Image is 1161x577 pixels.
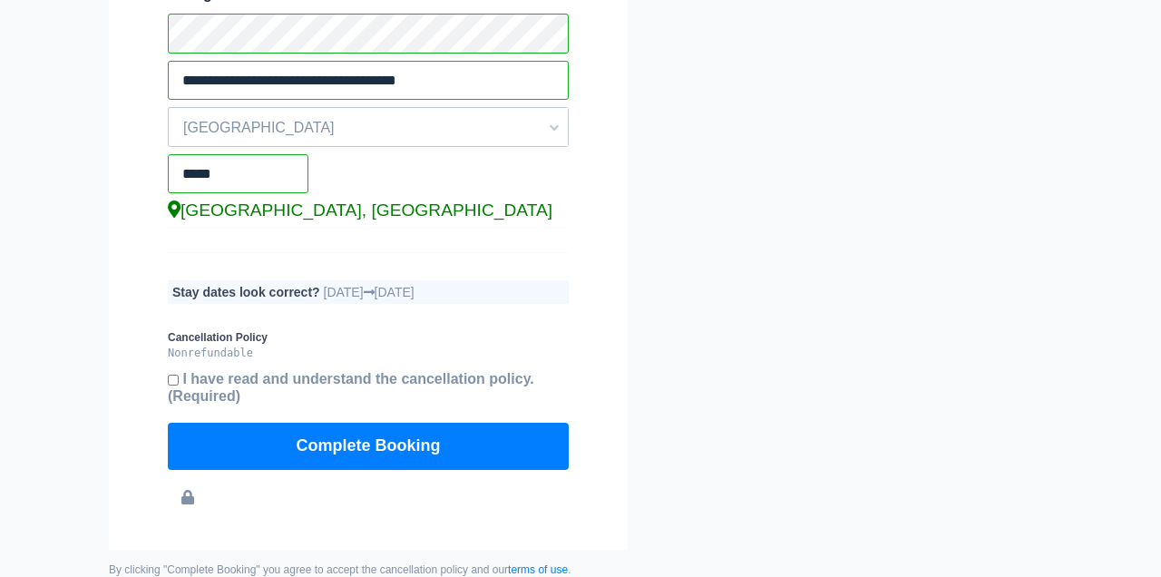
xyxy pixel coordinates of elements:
[508,563,568,576] a: terms of use
[169,112,568,143] span: [GEOGRAPHIC_DATA]
[324,285,415,299] span: [DATE] [DATE]
[168,331,569,344] b: Cancellation Policy
[168,423,569,470] button: Complete Booking
[168,371,534,404] b: I have read and understand the cancellation policy.
[168,200,569,220] div: [GEOGRAPHIC_DATA], [GEOGRAPHIC_DATA]
[172,285,320,299] b: Stay dates look correct?
[168,375,179,386] input: I have read and understand the cancellation policy.(Required)
[168,388,240,404] span: (Required)
[168,347,569,359] pre: Nonrefundable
